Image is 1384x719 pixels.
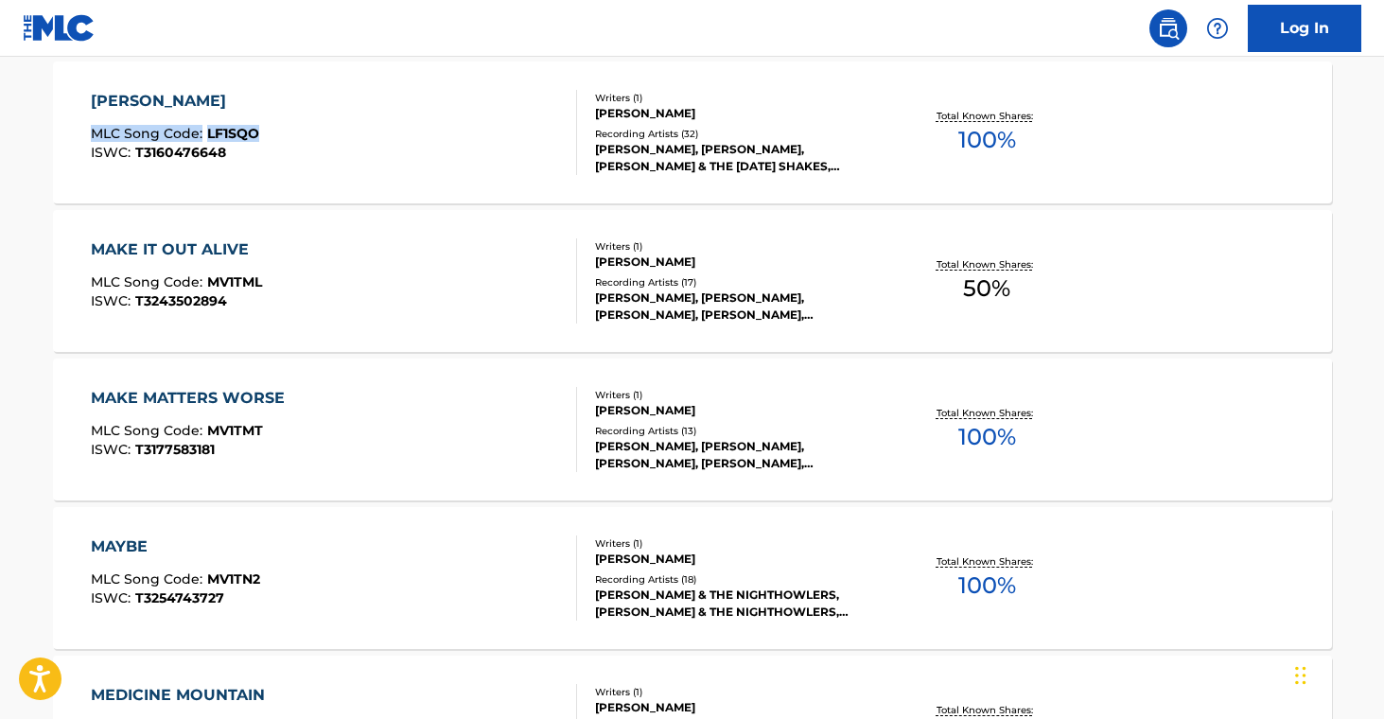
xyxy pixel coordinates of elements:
span: MV1TN2 [207,570,260,587]
div: Recording Artists ( 32 ) [595,127,881,141]
div: MAKE MATTERS WORSE [91,387,294,410]
a: Log In [1248,5,1361,52]
span: MLC Song Code : [91,570,207,587]
span: MV1TML [207,273,262,290]
span: T3160476648 [135,144,226,161]
p: Total Known Shares: [937,703,1038,717]
p: Total Known Shares: [937,257,1038,272]
div: [PERSON_NAME], [PERSON_NAME], [PERSON_NAME] & THE [DATE] SHAKES, [PERSON_NAME], [PERSON_NAME] [595,141,881,175]
p: Total Known Shares: [937,406,1038,420]
a: [PERSON_NAME]MLC Song Code:LF1SQOISWC:T3160476648Writers (1)[PERSON_NAME]Recording Artists (32)[P... [53,61,1332,203]
div: Recording Artists ( 13 ) [595,424,881,438]
div: MAKE IT OUT ALIVE [91,238,262,261]
p: Total Known Shares: [937,109,1038,123]
a: MAKE MATTERS WORSEMLC Song Code:MV1TMTISWC:T3177583181Writers (1)[PERSON_NAME]Recording Artists (... [53,359,1332,500]
div: [PERSON_NAME] [595,402,881,419]
div: MEDICINE MOUNTAIN [91,684,274,707]
img: search [1157,17,1180,40]
a: MAKE IT OUT ALIVEMLC Song Code:MV1TMLISWC:T3243502894Writers (1)[PERSON_NAME]Recording Artists (1... [53,210,1332,352]
span: T3177583181 [135,441,215,458]
span: 100 % [958,420,1016,454]
div: Drag [1295,647,1306,704]
div: Help [1199,9,1236,47]
span: MLC Song Code : [91,273,207,290]
div: [PERSON_NAME], [PERSON_NAME], [PERSON_NAME], [PERSON_NAME], [PERSON_NAME] [595,438,881,472]
span: ISWC : [91,292,135,309]
span: MLC Song Code : [91,125,207,142]
span: T3254743727 [135,589,224,606]
div: [PERSON_NAME], [PERSON_NAME], [PERSON_NAME], [PERSON_NAME], [PERSON_NAME] [595,289,881,324]
div: [PERSON_NAME] [595,551,881,568]
div: Writers ( 1 ) [595,91,881,105]
div: MAYBE [91,535,260,558]
span: 100 % [958,123,1016,157]
iframe: Chat Widget [1289,628,1384,719]
div: Writers ( 1 ) [595,536,881,551]
img: MLC Logo [23,14,96,42]
div: Writers ( 1 ) [595,685,881,699]
div: [PERSON_NAME] [595,699,881,716]
span: ISWC : [91,589,135,606]
span: 50 % [963,272,1010,306]
span: LF1SQO [207,125,259,142]
span: MLC Song Code : [91,422,207,439]
a: Public Search [1149,9,1187,47]
span: ISWC : [91,144,135,161]
div: [PERSON_NAME] [595,254,881,271]
img: help [1206,17,1229,40]
div: [PERSON_NAME] & THE NIGHTHOWLERS, [PERSON_NAME] & THE NIGHTHOWLERS, [PERSON_NAME] & THE NIGHTHOWL... [595,587,881,621]
div: Recording Artists ( 17 ) [595,275,881,289]
div: Recording Artists ( 18 ) [595,572,881,587]
span: 100 % [958,569,1016,603]
span: T3243502894 [135,292,227,309]
p: Total Known Shares: [937,554,1038,569]
div: [PERSON_NAME] [595,105,881,122]
span: ISWC : [91,441,135,458]
div: [PERSON_NAME] [91,90,259,113]
a: MAYBEMLC Song Code:MV1TN2ISWC:T3254743727Writers (1)[PERSON_NAME]Recording Artists (18)[PERSON_NA... [53,507,1332,649]
div: Writers ( 1 ) [595,388,881,402]
div: Writers ( 1 ) [595,239,881,254]
span: MV1TMT [207,422,263,439]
